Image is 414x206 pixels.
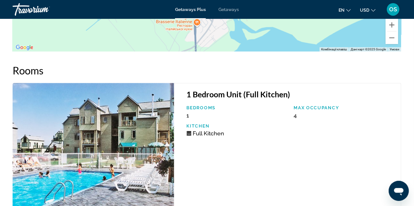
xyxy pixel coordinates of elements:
[175,7,206,12] a: Getaways Plus
[13,1,75,18] a: Travorium
[351,47,386,51] span: Дані карт ©2025 Google
[187,123,288,128] p: Kitchen
[389,6,397,13] span: OS
[390,47,400,51] a: Умови (відкривається в новій вкладці)
[321,47,347,51] button: Комбінації клавіш
[339,5,351,14] button: Change language
[187,89,395,99] h3: 1 Bedroom Unit (Full Kitchen)
[339,8,345,13] span: en
[386,31,398,44] button: Зменшити
[218,7,239,12] a: Getaways
[193,130,224,137] span: Full Kitchen
[294,112,297,119] span: 4
[187,112,189,119] span: 1
[360,8,370,13] span: USD
[294,105,395,110] p: Max Occupancy
[14,43,35,51] img: Google
[360,5,376,14] button: Change currency
[13,64,401,77] h2: Rooms
[385,3,401,16] button: User Menu
[389,181,409,201] iframe: Кнопка для запуску вікна повідомлень
[187,105,288,110] p: Bedrooms
[386,19,398,31] button: Збільшити
[14,43,35,51] a: Відкрити цю область на Картах Google (відкриється нове вікно)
